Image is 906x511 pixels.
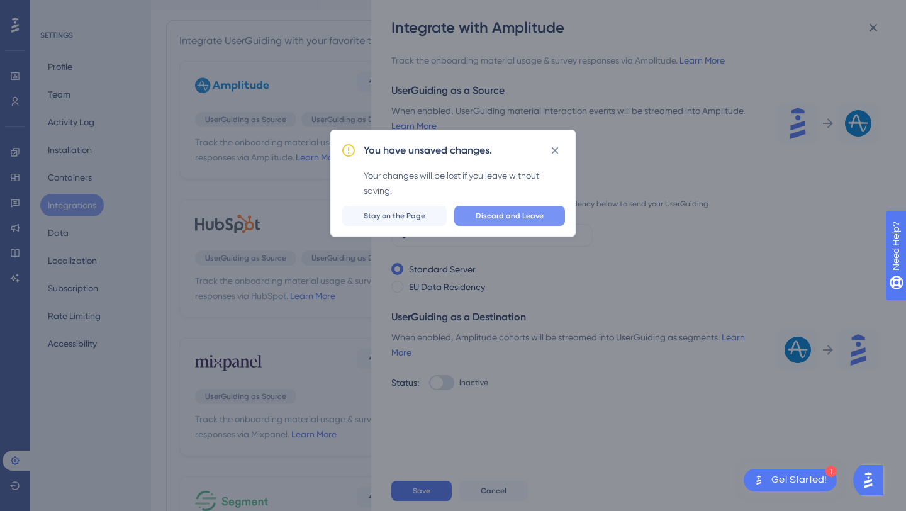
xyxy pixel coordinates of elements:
[825,466,837,477] div: 1
[30,3,79,18] span: Need Help?
[364,211,425,221] span: Stay on the Page
[771,473,827,487] div: Get Started!
[853,461,891,499] iframe: UserGuiding AI Assistant Launcher
[476,211,544,221] span: Discard and Leave
[364,168,565,198] div: Your changes will be lost if you leave without saving.
[364,143,492,158] h2: You have unsaved changes.
[744,469,837,491] div: Open Get Started! checklist, remaining modules: 1
[751,473,766,488] img: launcher-image-alternative-text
